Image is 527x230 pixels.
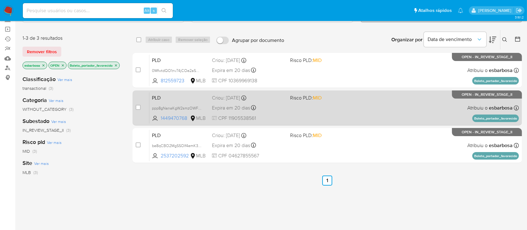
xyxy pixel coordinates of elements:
[144,8,149,13] span: Alt
[23,7,173,15] input: Pesquise usuários ou casos...
[153,8,155,13] span: s
[516,7,522,14] a: Sair
[158,6,170,15] button: search-icon
[478,8,514,13] p: alessandra.barbosa@mercadopago.com
[515,15,524,20] span: 3.161.2
[418,7,452,14] span: Atalhos rápidos
[458,8,463,13] a: Notificações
